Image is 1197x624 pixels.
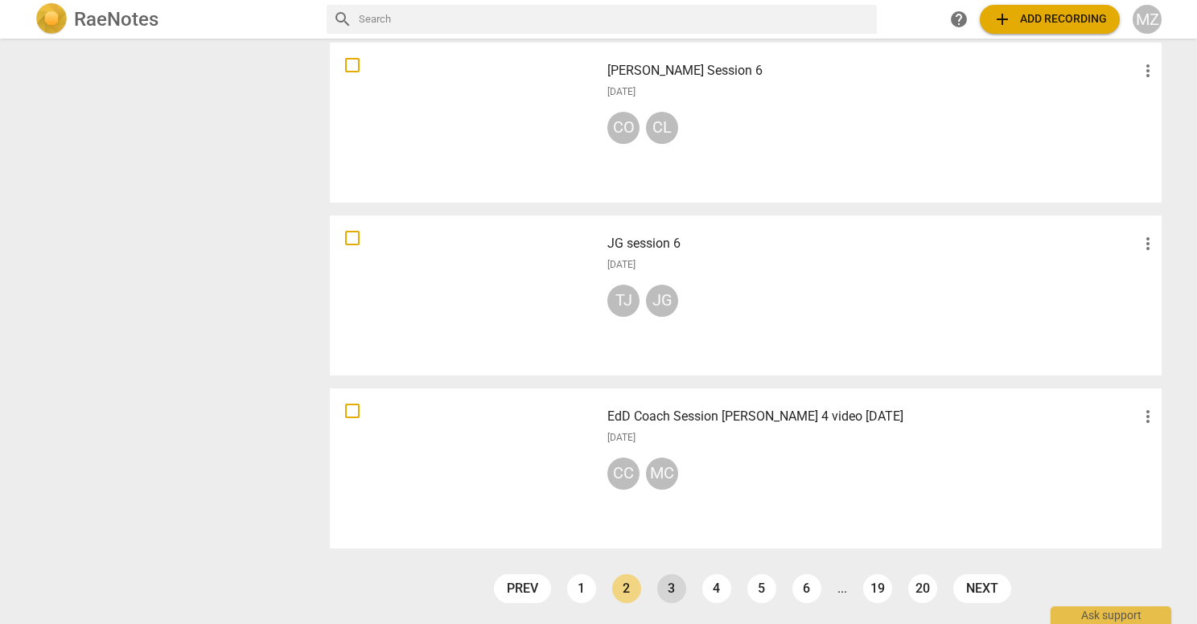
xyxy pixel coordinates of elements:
h3: JG session 6 [607,234,1138,253]
h3: EdD Coach Session Mandy 4 video 6-6-25 [607,407,1138,426]
button: MZ [1133,5,1162,34]
div: CO [607,112,640,144]
button: Upload [980,5,1120,34]
div: Ask support [1051,606,1171,624]
div: MC [646,458,678,490]
span: more_vert [1138,61,1158,80]
a: Page 2 is your current page [612,574,641,603]
h3: Renata-Ruxi Session 6 [607,61,1138,80]
a: LogoRaeNotes [35,3,314,35]
span: more_vert [1138,407,1158,426]
h2: RaeNotes [74,8,158,31]
a: JG session 6[DATE]TJJG [335,221,1156,370]
span: help [949,10,969,29]
span: search [333,10,352,29]
a: Page 5 [747,574,776,603]
span: more_vert [1138,234,1158,253]
a: prev [494,574,551,603]
span: add [993,10,1012,29]
div: CL [646,112,678,144]
input: Search [359,6,870,32]
a: EdD Coach Session [PERSON_NAME] 4 video [DATE][DATE]CCMC [335,394,1156,543]
span: [DATE] [607,431,636,445]
li: ... [837,581,847,596]
a: Page 20 [908,574,937,603]
span: [DATE] [607,258,636,272]
a: Page 3 [657,574,686,603]
img: Logo [35,3,68,35]
div: CC [607,458,640,490]
a: Page 1 [567,574,596,603]
a: [PERSON_NAME] Session 6[DATE]COCL [335,48,1156,197]
a: Page 4 [702,574,731,603]
div: JG [646,285,678,317]
span: Add recording [993,10,1107,29]
a: next [953,574,1011,603]
div: TJ [607,285,640,317]
a: Page 19 [863,574,892,603]
a: Help [944,5,973,34]
span: [DATE] [607,85,636,99]
a: Page 6 [792,574,821,603]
